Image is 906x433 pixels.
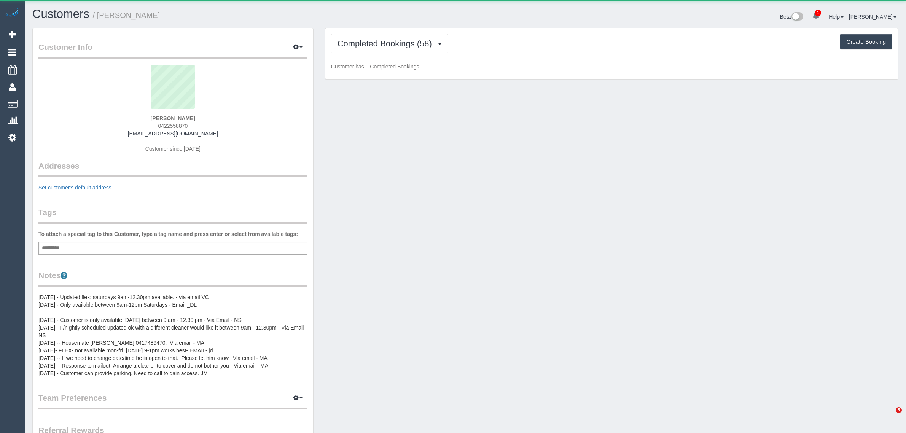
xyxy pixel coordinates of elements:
pre: [DATE] - Updated flex: saturdays 9am-12.30pm available. - via email VC [DATE] - Only available be... [38,293,307,377]
legend: Notes [38,270,307,287]
button: Completed Bookings (58) [331,34,448,53]
span: 1 [815,10,821,16]
label: To attach a special tag to this Customer, type a tag name and press enter or select from availabl... [38,230,298,238]
legend: Customer Info [38,41,307,59]
a: [EMAIL_ADDRESS][DOMAIN_NAME] [128,131,218,137]
legend: Tags [38,207,307,224]
span: Customer since [DATE] [145,146,201,152]
span: 5 [896,407,902,413]
iframe: Intercom live chat [880,407,898,425]
a: Set customer's default address [38,185,111,191]
a: Customers [32,7,89,21]
a: 1 [809,8,823,24]
button: Create Booking [840,34,892,50]
span: Completed Bookings (58) [338,39,436,48]
span: 0422558870 [158,123,188,129]
a: Help [829,14,844,20]
img: Automaid Logo [5,8,20,18]
strong: [PERSON_NAME] [151,115,195,121]
p: Customer has 0 Completed Bookings [331,63,892,70]
a: [PERSON_NAME] [849,14,896,20]
small: / [PERSON_NAME] [93,11,160,19]
img: New interface [791,12,803,22]
legend: Team Preferences [38,392,307,409]
a: Beta [780,14,804,20]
